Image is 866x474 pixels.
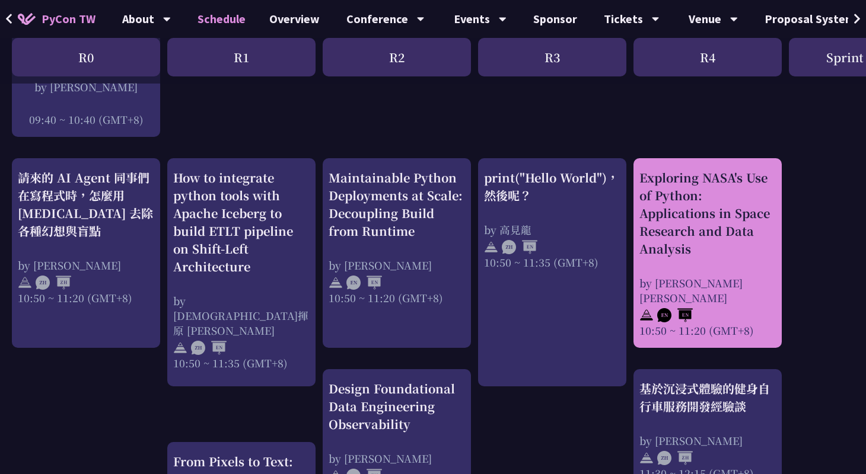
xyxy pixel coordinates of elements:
[484,240,498,254] img: svg+xml;base64,PHN2ZyB4bWxucz0iaHR0cDovL3d3dy53My5vcmcvMjAwMC9zdmciIHdpZHRoPSIyNCIgaGVpZ2h0PSIyNC...
[18,169,154,338] a: 請來的 AI Agent 同事們在寫程式時，怎麼用 [MEDICAL_DATA] 去除各種幻想與盲點 by [PERSON_NAME] 10:50 ~ 11:20 (GMT+8)
[18,290,154,305] div: 10:50 ~ 11:20 (GMT+8)
[173,293,310,338] div: by [DEMOGRAPHIC_DATA]揮原 [PERSON_NAME]
[502,240,537,254] img: ZHEN.371966e.svg
[173,169,310,276] div: How to integrate python tools with Apache Iceberg to build ETLT pipeline on Shift-Left Architecture
[173,169,310,376] a: How to integrate python tools with Apache Iceberg to build ETLT pipeline on Shift-Left Architectu...
[18,13,36,25] img: Home icon of PyCon TW 2025
[18,258,154,273] div: by [PERSON_NAME]
[329,169,465,338] a: Maintainable Python Deployments at Scale: Decoupling Build from Runtime by [PERSON_NAME] 10:50 ~ ...
[346,276,382,290] img: ENEN.5a408d1.svg
[18,169,154,240] div: 請來的 AI Agent 同事們在寫程式時，怎麼用 [MEDICAL_DATA] 去除各種幻想與盲點
[329,169,465,240] div: Maintainable Python Deployments at Scale: Decoupling Build from Runtime
[639,169,776,258] div: Exploring NASA's Use of Python: Applications in Space Research and Data Analysis
[484,222,620,237] div: by 高見龍
[657,451,693,465] img: ZHZH.38617ef.svg
[173,341,187,355] img: svg+xml;base64,PHN2ZyB4bWxucz0iaHR0cDovL3d3dy53My5vcmcvMjAwMC9zdmciIHdpZHRoPSIyNCIgaGVpZ2h0PSIyNC...
[478,38,626,76] div: R3
[329,380,465,433] div: Design Foundational Data Engineering Observability
[12,38,160,76] div: R0
[639,308,654,322] img: svg+xml;base64,PHN2ZyB4bWxucz0iaHR0cDovL3d3dy53My5vcmcvMjAwMC9zdmciIHdpZHRoPSIyNCIgaGVpZ2h0PSIyNC...
[18,79,154,94] div: by [PERSON_NAME]
[639,380,776,415] div: 基於沉浸式體驗的健身自行車服務開發經驗談
[484,169,620,376] a: print("Hello World")，然後呢？ by 高見龍 10:50 ~ 11:35 (GMT+8)
[484,169,620,204] div: print("Hello World")，然後呢？
[329,290,465,305] div: 10:50 ~ 11:20 (GMT+8)
[329,276,343,290] img: svg+xml;base64,PHN2ZyB4bWxucz0iaHR0cDovL3d3dy53My5vcmcvMjAwMC9zdmciIHdpZHRoPSIyNCIgaGVpZ2h0PSIyNC...
[484,255,620,270] div: 10:50 ~ 11:35 (GMT+8)
[18,276,32,290] img: svg+xml;base64,PHN2ZyB4bWxucz0iaHR0cDovL3d3dy53My5vcmcvMjAwMC9zdmciIHdpZHRoPSIyNCIgaGVpZ2h0PSIyNC...
[639,276,776,305] div: by [PERSON_NAME] [PERSON_NAME]
[173,355,310,370] div: 10:50 ~ 11:35 (GMT+8)
[6,4,107,34] a: PyCon TW
[36,276,71,290] img: ZHZH.38617ef.svg
[18,112,154,127] div: 09:40 ~ 10:40 (GMT+8)
[323,38,471,76] div: R2
[167,38,316,76] div: R1
[639,433,776,448] div: by [PERSON_NAME]
[633,38,782,76] div: R4
[657,308,693,322] img: ENEN.5a408d1.svg
[329,451,465,466] div: by [PERSON_NAME]
[639,169,776,338] a: Exploring NASA's Use of Python: Applications in Space Research and Data Analysis by [PERSON_NAME]...
[191,341,227,355] img: ZHEN.371966e.svg
[329,258,465,273] div: by [PERSON_NAME]
[639,323,776,338] div: 10:50 ~ 11:20 (GMT+8)
[639,451,654,465] img: svg+xml;base64,PHN2ZyB4bWxucz0iaHR0cDovL3d3dy53My5vcmcvMjAwMC9zdmciIHdpZHRoPSIyNCIgaGVpZ2h0PSIyNC...
[42,10,95,28] span: PyCon TW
